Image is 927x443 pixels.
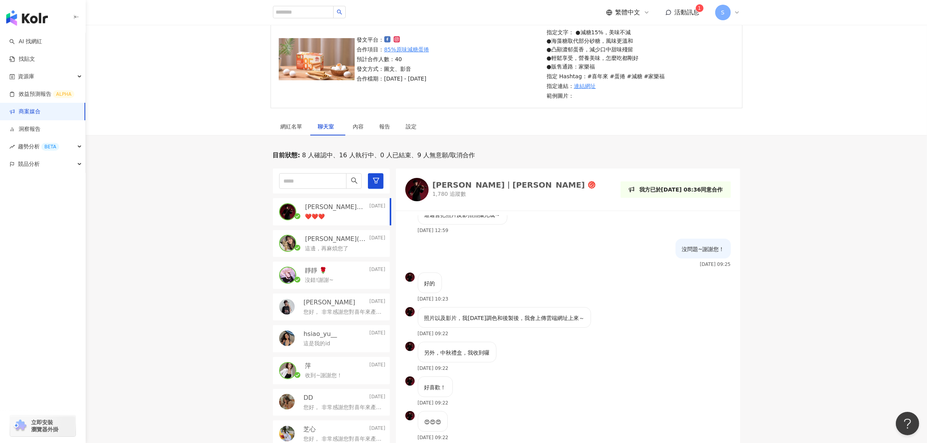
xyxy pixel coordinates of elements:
[337,9,342,15] span: search
[547,28,665,71] p: 指定文字： ●減糖15%，美味不減 ●海藻糖取代部分砂糖，風味更溫和 ●凸顯濃郁蛋香，減少口中甜味殘留 ●輕鬆享受，營養美味，怎麼吃都剛好 ●販售通路：家樂福
[9,108,40,116] a: 商案媒合
[418,228,449,233] p: [DATE] 12:59
[405,376,415,386] img: KOL Avatar
[380,122,391,131] div: 報告
[304,330,337,338] p: hsiao_yu__
[682,245,725,253] p: 沒問題~謝謝您！
[433,181,585,189] div: [PERSON_NAME]｜[PERSON_NAME]
[384,45,429,54] a: 85%原味減糖蛋捲
[9,38,42,46] a: searchAI 找網紅
[373,177,380,184] span: filter
[305,203,368,211] p: [PERSON_NAME]｜[PERSON_NAME]
[369,266,385,275] p: [DATE]
[304,298,355,307] p: [PERSON_NAME]
[280,363,296,378] img: KOL Avatar
[627,72,642,81] p: #減糖
[353,122,364,131] div: 內容
[896,412,919,435] iframe: Help Scout Beacon - Open
[9,90,74,98] a: 效益預測報告ALPHA
[405,342,415,351] img: KOL Avatar
[698,5,701,11] span: 1
[369,235,385,243] p: [DATE]
[304,394,313,402] p: DD
[279,394,295,410] img: KOL Avatar
[675,9,700,16] span: 活動訊息
[639,185,723,194] p: 我方已於[DATE] 08:36同意合作
[18,138,59,155] span: 趨勢分析
[696,4,704,12] sup: 1
[424,418,442,426] p: 😍😍😍
[357,74,429,83] p: 合作檔期：[DATE] - [DATE]
[610,72,625,81] p: #蛋捲
[304,308,382,316] p: 您好， 非常感謝您對喜年來產品的支持與喜愛！經評估後，認為您的形象及發佈內容符合減糖蛋捲的產品訴求，有意願與您進行進一步的合作。 然而在確認合作前，想先與您確認是否知道此次合作為「無酬互惠」的呢...
[405,411,415,420] img: KOL Avatar
[279,38,355,80] img: 85%原味減糖蛋捲
[9,144,15,149] span: rise
[305,266,327,275] p: 靜靜 🌹
[547,72,665,81] p: 指定 Hashtag：
[700,262,731,267] p: [DATE] 09:25
[304,340,331,348] p: 這是我的id
[424,314,584,322] p: 照片以及影片，我[DATE]調色和後製後，我會上傳雲端網址上來～
[424,279,435,288] p: 好的
[369,203,385,211] p: [DATE]
[405,178,429,201] img: KOL Avatar
[405,178,596,201] a: KOL Avatar[PERSON_NAME]｜[PERSON_NAME]1,780 追蹤數
[574,82,596,90] a: 連結網址
[9,125,40,133] a: 洞察報告
[547,91,665,100] p: 範例圖片：
[433,190,596,198] p: 1,780 追蹤數
[369,394,385,402] p: [DATE]
[357,65,429,73] p: 發文方式：圖文、影音
[418,366,449,371] p: [DATE] 09:22
[418,435,449,440] p: [DATE] 09:22
[369,362,385,370] p: [DATE]
[369,425,385,434] p: [DATE]
[18,68,34,85] span: 資源庫
[279,426,295,441] img: KOL Avatar
[418,296,449,302] p: [DATE] 10:23
[305,276,334,284] p: 沒錯!謝謝~
[405,307,415,316] img: KOL Avatar
[357,45,429,54] p: 合作項目：
[279,330,295,346] img: KOL Avatar
[18,155,40,173] span: 競品分析
[357,55,429,63] p: 預計合作人數：40
[305,235,368,243] p: [PERSON_NAME](๑❛ᴗ❛๑)۶
[318,124,338,129] span: 聊天室
[418,331,449,336] p: [DATE] 09:22
[369,298,385,307] p: [DATE]
[279,299,295,315] img: KOL Avatar
[41,143,59,151] div: BETA
[424,383,446,392] p: 好喜歡！
[351,177,358,184] span: search
[31,419,58,433] span: 立即安裝 瀏覽器外掛
[547,82,665,90] p: 指定連結：
[588,72,609,81] p: #喜年來
[305,362,311,370] p: 萍
[424,348,490,357] p: 另外，中秋禮盒，我收到囉
[6,10,48,26] img: logo
[305,372,343,380] p: 收到~謝謝您！
[721,8,725,17] span: S
[405,272,415,282] img: KOL Avatar
[280,267,296,283] img: KOL Avatar
[12,420,28,432] img: chrome extension
[10,415,76,436] a: chrome extension立即安裝 瀏覽器外掛
[357,35,429,44] p: 發文平台：
[304,435,382,443] p: 您好， 非常感謝您對喜年來產品的支持與喜愛！經評估後，認為您的形象及發佈內容符合減糖蛋捲的產品訴求，有意願與您進行進一步的合作。 然而在確認合作前，想先與您確認是否知道此次合作為「無酬互惠」的呢...
[300,151,475,160] span: 8 人確認中、16 人執行中、0 人已結束、9 人無意願/取消合作
[644,72,665,81] p: #家樂福
[304,425,316,434] p: 芝心
[281,122,303,131] div: 網紅名單
[406,122,417,131] div: 設定
[304,404,382,411] p: 您好， 非常感謝您對喜年來產品的支持與喜愛！經評估後，認為您的形象符合85減糖蛋捲的產品訴求，有意願與您進行進一步的合作。 然而在確認合作前，想先與您確認是否知道此次合作為「無酬互惠」的呢？若確...
[305,245,349,253] p: 這邊，再麻煩您了
[280,236,296,251] img: KOL Avatar
[418,400,449,406] p: [DATE] 09:22
[280,204,296,220] img: KOL Avatar
[369,330,385,338] p: [DATE]
[273,151,300,160] p: 目前狀態 :
[305,213,325,221] p: ❤️❤️❤️
[9,55,35,63] a: 找貼文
